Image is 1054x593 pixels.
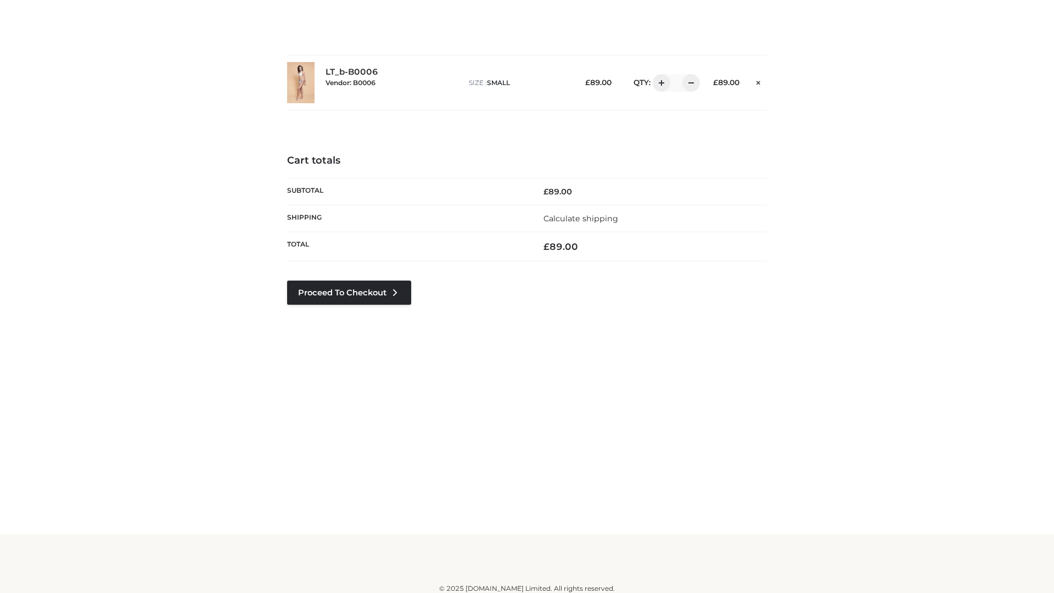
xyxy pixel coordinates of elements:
a: Proceed to Checkout [287,281,411,305]
span: £ [585,78,590,87]
span: £ [543,187,548,197]
h4: Cart totals [287,155,767,167]
a: Remove this item [750,74,767,88]
span: SMALL [487,79,510,87]
span: £ [713,78,718,87]
bdi: 89.00 [585,78,612,87]
small: Vendor: B0006 [326,79,375,87]
th: Subtotal [287,178,527,205]
bdi: 89.00 [543,187,572,197]
bdi: 89.00 [543,241,578,252]
div: QTY: [623,74,696,92]
p: size : [469,78,568,88]
div: LT_b-B0006 [326,67,458,98]
span: £ [543,241,550,252]
a: Calculate shipping [543,214,618,223]
th: Total [287,232,527,261]
th: Shipping [287,205,527,232]
bdi: 89.00 [713,78,739,87]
